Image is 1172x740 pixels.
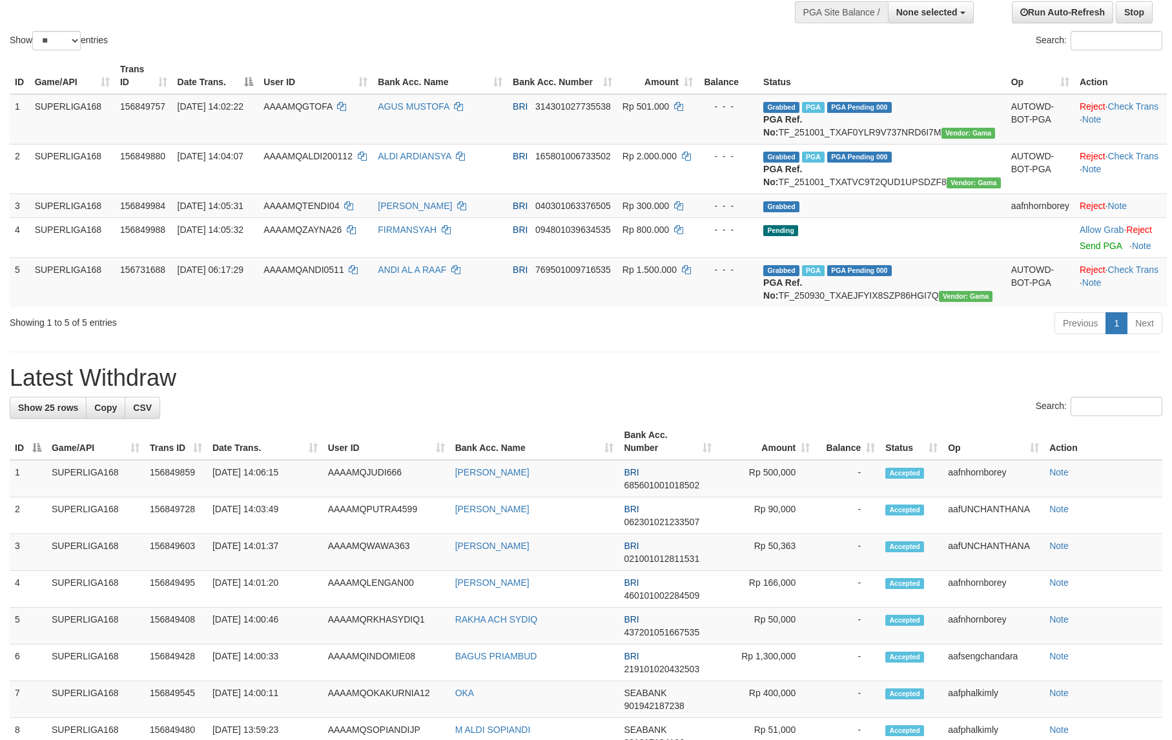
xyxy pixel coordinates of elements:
div: - - - [703,100,753,113]
td: TF_251001_TXAF0YLR9V737NRD6I7M [758,94,1006,145]
span: Accepted [885,468,924,479]
span: Accepted [885,541,924,552]
span: Vendor URL: https://trx31.1velocity.biz [941,128,996,139]
span: BRI [513,101,528,112]
a: Note [1049,541,1069,551]
div: PGA Site Balance / [795,1,888,23]
a: Run Auto-Refresh [1012,1,1113,23]
td: aafUNCHANTHANA [943,497,1044,534]
th: Bank Acc. Name: activate to sort column ascending [373,57,508,94]
a: OKA [455,688,475,698]
th: Game/API: activate to sort column ascending [46,423,145,460]
td: 156849859 [145,460,207,497]
label: Search: [1036,397,1162,416]
th: Balance: activate to sort column ascending [815,423,880,460]
span: 156849984 [120,201,165,211]
td: - [815,681,880,718]
td: Rp 400,000 [717,681,815,718]
a: Check Trans [1108,151,1159,161]
td: SUPERLIGA168 [46,571,145,608]
td: Rp 50,000 [717,608,815,645]
span: Grabbed [763,265,799,276]
td: Rp 50,363 [717,534,815,571]
span: CSV [133,403,152,413]
span: [DATE] 14:05:32 [178,225,243,235]
td: aafUNCHANTHANA [943,534,1044,571]
a: Reject [1080,265,1105,275]
span: [DATE] 14:05:31 [178,201,243,211]
div: - - - [703,150,753,163]
span: [DATE] 14:02:22 [178,101,243,112]
span: Copy 062301021233507 to clipboard [624,517,699,527]
h1: Latest Withdraw [10,365,1162,391]
span: BRI [513,151,528,161]
td: TF_250930_TXAEJFYIX8SZP86HGI7Q [758,257,1006,307]
a: BAGUS PRIAMBUD [455,651,537,661]
a: Show 25 rows [10,397,87,419]
td: 3 [10,534,46,571]
input: Search: [1071,397,1162,416]
a: Note [1049,651,1069,661]
span: Copy 901942187238 to clipboard [624,701,684,711]
td: 156849495 [145,571,207,608]
th: Balance [698,57,758,94]
span: AAAAMQZAYNA26 [263,225,342,235]
span: Accepted [885,615,924,626]
span: Copy 040301063376505 to clipboard [535,201,611,211]
th: Amount: activate to sort column ascending [717,423,815,460]
span: Rp 300.000 [622,201,669,211]
td: aafnhornborey [943,460,1044,497]
td: [DATE] 14:01:37 [207,534,323,571]
span: 156731688 [120,265,165,275]
span: Show 25 rows [18,403,78,413]
td: AAAAMQOKAKURNIA12 [323,681,450,718]
th: Op: activate to sort column ascending [943,423,1044,460]
th: Trans ID: activate to sort column ascending [145,423,207,460]
td: Rp 90,000 [717,497,815,534]
td: - [815,534,880,571]
a: Previous [1054,312,1106,334]
a: Note [1082,114,1102,125]
td: 4 [10,217,30,257]
td: · · [1074,257,1167,307]
td: - [815,608,880,645]
span: BRI [624,651,639,661]
div: - - - [703,263,753,276]
td: - [815,645,880,681]
b: PGA Ref. No: [763,277,802,301]
td: 1 [10,460,46,497]
td: AAAAMQJUDI666 [323,460,450,497]
span: PGA Pending [827,152,892,163]
td: AAAAMQWAWA363 [323,534,450,571]
a: Note [1108,201,1127,211]
div: - - - [703,223,753,236]
td: [DATE] 14:00:33 [207,645,323,681]
td: aafphalkimly [943,681,1044,718]
td: 2 [10,144,30,194]
span: Copy [94,403,117,413]
span: SEABANK [624,688,666,698]
td: AAAAMQINDOMIE08 [323,645,450,681]
td: 4 [10,571,46,608]
td: SUPERLIGA168 [46,608,145,645]
a: FIRMANSYAH [378,225,437,235]
td: aafnhornborey [943,608,1044,645]
td: [DATE] 14:00:11 [207,681,323,718]
th: Action [1074,57,1167,94]
td: 3 [10,194,30,217]
td: TF_251001_TXATVC9T2QUD1UPSDZF8 [758,144,1006,194]
a: Note [1049,614,1069,625]
td: 1 [10,94,30,145]
b: PGA Ref. No: [763,114,802,137]
span: Copy 685601001018502 to clipboard [624,480,699,490]
td: - [815,497,880,534]
span: Accepted [885,505,924,515]
th: ID [10,57,30,94]
td: AAAAMQPUTRA4599 [323,497,450,534]
a: Note [1082,164,1102,174]
th: Bank Acc. Name: activate to sort column ascending [450,423,619,460]
span: BRI [624,467,639,477]
span: BRI [624,541,639,551]
span: Vendor URL: https://trx31.1velocity.biz [939,291,993,302]
span: Grabbed [763,201,799,212]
